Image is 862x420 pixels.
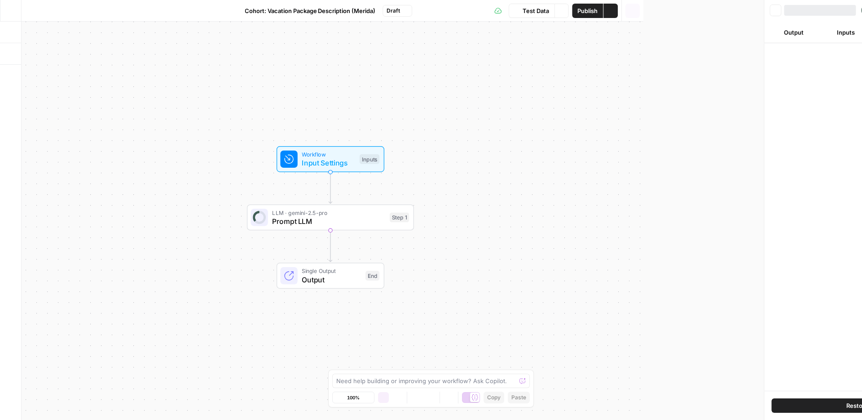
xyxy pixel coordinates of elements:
[247,205,414,231] div: LLM · gemini-2.5-proPrompt LLMStep 1
[302,150,355,159] span: Workflow
[360,154,379,164] div: Inputs
[272,216,385,227] span: Prompt LLM
[523,6,549,15] span: Test Data
[329,172,332,204] g: Edge from start to step_1
[272,208,385,217] span: LLM · gemini-2.5-pro
[770,25,818,40] button: Output
[572,4,603,18] button: Publish
[245,6,375,15] span: Cohort: Vacation Package Description (Merida)
[231,4,381,18] button: Cohort: Vacation Package Description (Merida)
[247,146,414,172] div: WorkflowInput SettingsInputs
[247,263,414,289] div: Single OutputOutputEnd
[487,393,501,402] span: Copy
[387,7,400,15] span: Draft
[390,213,409,223] div: Step 1
[508,392,530,403] button: Paste
[383,5,412,17] button: Draft
[302,157,355,168] span: Input Settings
[484,392,504,403] button: Copy
[511,393,526,402] span: Paste
[577,6,598,15] span: Publish
[302,267,361,275] span: Single Output
[347,394,360,401] span: 100%
[302,274,361,285] span: Output
[509,4,554,18] button: Test Data
[329,230,332,262] g: Edge from step_1 to end
[365,271,379,281] div: End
